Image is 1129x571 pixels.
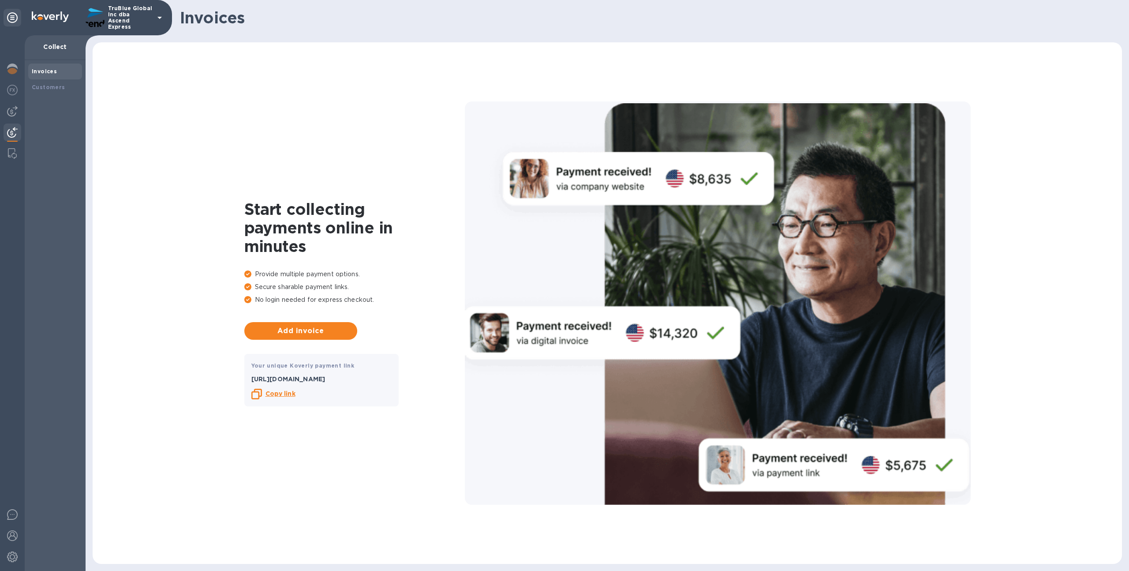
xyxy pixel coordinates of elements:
[244,295,465,304] p: No login needed for express checkout.
[251,362,355,369] b: Your unique Koverly payment link
[251,326,350,336] span: Add invoice
[251,375,392,383] p: [URL][DOMAIN_NAME]
[244,270,465,279] p: Provide multiple payment options.
[32,68,57,75] b: Invoices
[108,5,152,30] p: TruBlue Global Inc dba Ascend Express
[244,322,357,340] button: Add invoice
[265,390,295,397] b: Copy link
[4,9,21,26] div: Unpin categories
[244,200,465,255] h1: Start collecting payments online in minutes
[180,8,1115,27] h1: Invoices
[32,84,65,90] b: Customers
[32,11,69,22] img: Logo
[244,282,465,292] p: Secure sharable payment links.
[32,42,79,51] p: Collect
[7,85,18,95] img: Foreign exchange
